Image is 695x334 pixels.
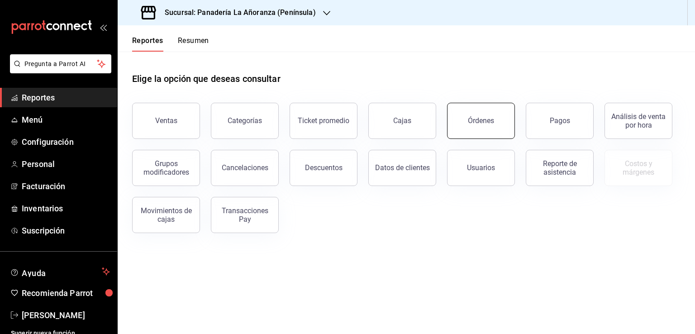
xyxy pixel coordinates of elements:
button: Movimientos de cajas [132,197,200,233]
button: Datos de clientes [368,150,436,186]
span: Ayuda [22,266,98,277]
button: Análisis de venta por hora [605,103,672,139]
button: open_drawer_menu [100,24,107,31]
button: Cajas [368,103,436,139]
span: Menú [22,114,110,126]
span: Personal [22,158,110,170]
div: Costos y márgenes [610,159,666,177]
button: Transacciones Pay [211,197,279,233]
div: Órdenes [468,116,494,125]
div: Ventas [155,116,177,125]
button: Órdenes [447,103,515,139]
div: Pagos [550,116,570,125]
button: Contrata inventarios para ver este reporte [605,150,672,186]
button: Usuarios [447,150,515,186]
span: [PERSON_NAME] [22,309,110,321]
button: Pregunta a Parrot AI [10,54,111,73]
h3: Sucursal: Panadería La Añoranza (Península) [157,7,316,18]
span: Inventarios [22,202,110,215]
button: Descuentos [290,150,357,186]
div: Transacciones Pay [217,206,273,224]
button: Reporte de asistencia [526,150,594,186]
a: Pregunta a Parrot AI [6,66,111,75]
button: Resumen [178,36,209,52]
button: Pagos [526,103,594,139]
span: Pregunta a Parrot AI [24,59,97,69]
div: Análisis de venta por hora [610,112,666,129]
span: Reportes [22,91,110,104]
button: Cancelaciones [211,150,279,186]
div: Movimientos de cajas [138,206,194,224]
button: Ticket promedio [290,103,357,139]
div: Reporte de asistencia [532,159,588,177]
h1: Elige la opción que deseas consultar [132,72,281,86]
div: Ticket promedio [298,116,349,125]
div: Cajas [393,116,411,125]
div: Datos de clientes [375,163,430,172]
div: Usuarios [467,163,495,172]
button: Categorías [211,103,279,139]
div: Cancelaciones [222,163,268,172]
button: Grupos modificadores [132,150,200,186]
div: Categorías [228,116,262,125]
button: Reportes [132,36,163,52]
span: Configuración [22,136,110,148]
div: navigation tabs [132,36,209,52]
span: Facturación [22,180,110,192]
div: Grupos modificadores [138,159,194,177]
div: Descuentos [305,163,343,172]
span: Recomienda Parrot [22,287,110,299]
span: Suscripción [22,224,110,237]
button: Ventas [132,103,200,139]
